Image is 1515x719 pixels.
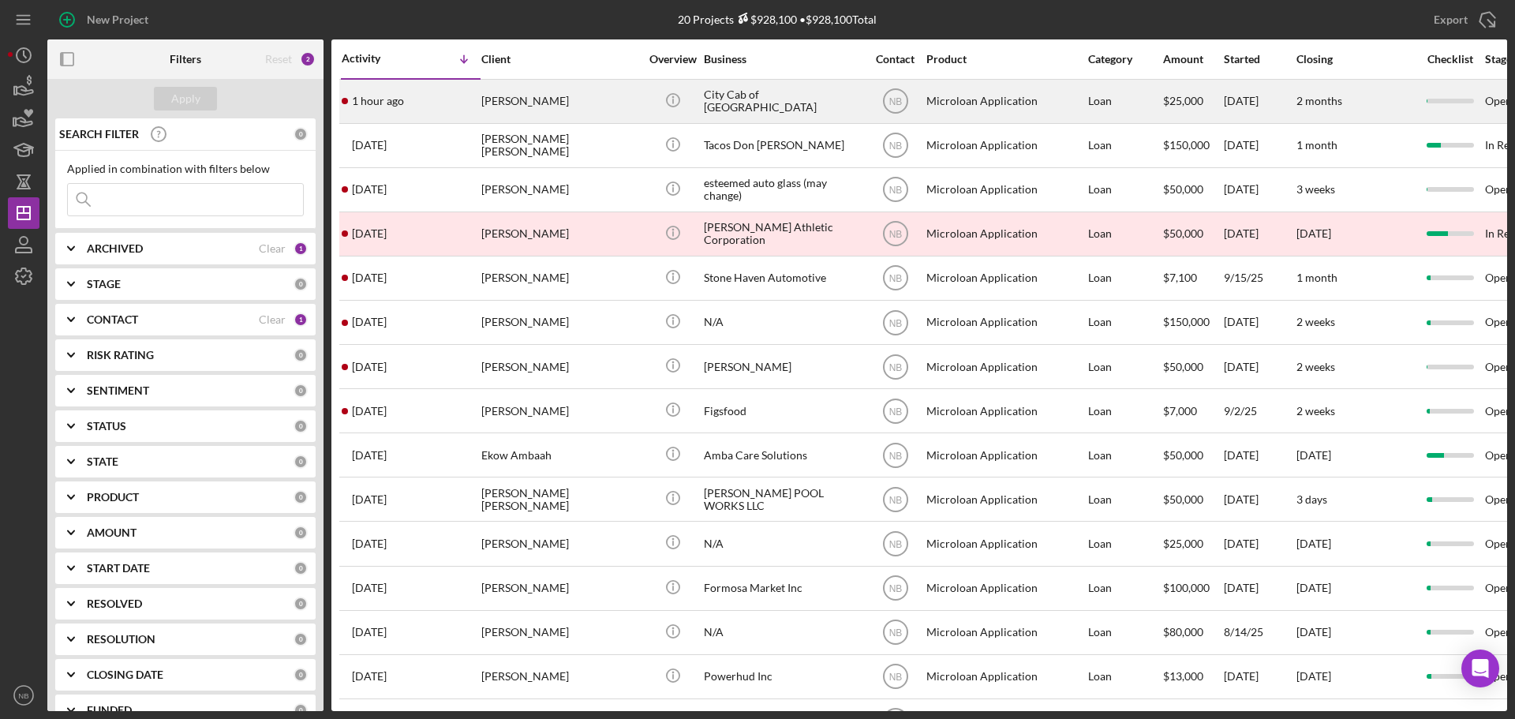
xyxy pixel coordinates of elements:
[1163,669,1203,683] span: $13,000
[704,390,862,432] div: Figsfood
[1163,360,1203,373] span: $50,000
[294,703,308,717] div: 0
[1088,81,1161,122] div: Loan
[1088,257,1161,299] div: Loan
[1296,138,1337,152] time: 1 month
[1296,404,1335,418] time: 2 weeks
[352,227,387,240] time: 2025-09-17 17:47
[352,405,387,418] time: 2025-09-02 00:34
[926,213,1084,255] div: Microloan Application
[926,478,1084,520] div: Microloan Application
[888,450,902,461] text: NB
[481,567,639,609] div: [PERSON_NAME]
[1224,346,1295,388] div: [DATE]
[888,539,902,550] text: NB
[481,612,639,653] div: [PERSON_NAME]
[352,183,387,196] time: 2025-09-24 10:21
[1088,125,1161,167] div: Loan
[294,668,308,682] div: 0
[678,13,877,26] div: 20 Projects • $928,100 Total
[1163,138,1210,152] span: $150,000
[294,561,308,575] div: 0
[481,53,639,66] div: Client
[352,95,404,107] time: 2025-09-30 14:57
[1088,478,1161,520] div: Loan
[87,455,118,468] b: STATE
[481,169,639,211] div: [PERSON_NAME]
[352,316,387,328] time: 2025-09-09 17:42
[352,139,387,152] time: 2025-09-26 14:55
[1224,567,1295,609] div: [DATE]
[926,53,1084,66] div: Product
[1296,94,1342,107] time: 2 months
[1163,448,1203,462] span: $50,000
[1088,53,1161,66] div: Category
[481,346,639,388] div: [PERSON_NAME]
[1088,390,1161,432] div: Loan
[1224,257,1295,299] div: 9/15/25
[481,478,639,520] div: [PERSON_NAME] [PERSON_NAME]
[866,53,925,66] div: Contact
[1296,360,1335,373] time: 2 weeks
[1163,404,1197,418] span: $7,000
[1296,669,1331,683] time: [DATE]
[926,612,1084,653] div: Microloan Application
[1163,581,1210,594] span: $100,000
[294,526,308,540] div: 0
[1163,492,1203,506] span: $50,000
[926,522,1084,564] div: Microloan Application
[352,271,387,284] time: 2025-09-15 03:34
[294,242,308,256] div: 1
[87,242,143,255] b: ARCHIVED
[47,4,164,36] button: New Project
[704,567,862,609] div: Formosa Market Inc
[1224,656,1295,698] div: [DATE]
[888,583,902,594] text: NB
[1163,315,1210,328] span: $150,000
[926,434,1084,476] div: Microloan Application
[481,81,639,122] div: [PERSON_NAME]
[1224,81,1295,122] div: [DATE]
[1224,522,1295,564] div: [DATE]
[294,455,308,469] div: 0
[1088,567,1161,609] div: Loan
[294,419,308,433] div: 0
[1163,53,1222,66] div: Amount
[1163,537,1203,550] span: $25,000
[926,301,1084,343] div: Microloan Application
[154,87,217,110] button: Apply
[87,4,148,36] div: New Project
[704,213,862,255] div: [PERSON_NAME] Athletic Corporation
[1224,301,1295,343] div: [DATE]
[294,597,308,611] div: 0
[1296,53,1415,66] div: Closing
[481,257,639,299] div: [PERSON_NAME]
[59,128,139,140] b: SEARCH FILTER
[481,301,639,343] div: [PERSON_NAME]
[87,633,155,646] b: RESOLUTION
[1418,4,1507,36] button: Export
[1296,448,1331,462] time: [DATE]
[87,526,137,539] b: AMOUNT
[1224,125,1295,167] div: [DATE]
[259,313,286,326] div: Clear
[888,185,902,196] text: NB
[926,257,1084,299] div: Microloan Application
[926,567,1084,609] div: Microloan Application
[704,81,862,122] div: City Cab of [GEOGRAPHIC_DATA]
[1088,612,1161,653] div: Loan
[704,522,862,564] div: N/A
[481,390,639,432] div: [PERSON_NAME]
[888,361,902,373] text: NB
[704,125,862,167] div: Tacos Don [PERSON_NAME]
[265,53,292,66] div: Reset
[1296,537,1331,550] time: [DATE]
[926,656,1084,698] div: Microloan Application
[1088,522,1161,564] div: Loan
[87,668,163,681] b: CLOSING DATE
[888,406,902,417] text: NB
[1296,271,1337,284] time: 1 month
[888,494,902,505] text: NB
[170,53,201,66] b: Filters
[1296,625,1331,638] time: [DATE]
